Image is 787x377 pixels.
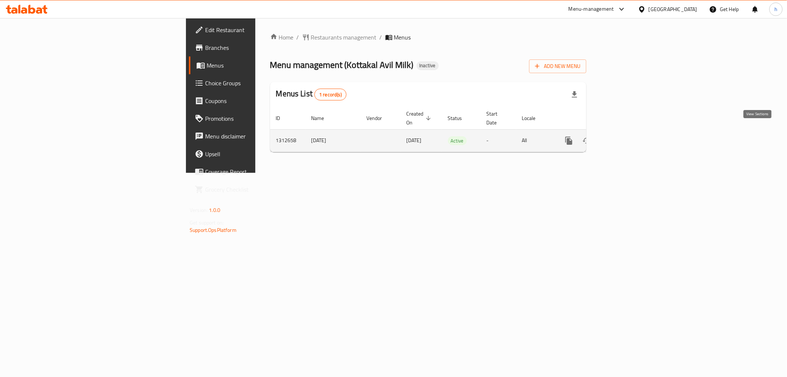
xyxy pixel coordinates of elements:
[535,62,580,71] span: Add New Menu
[487,109,507,127] span: Start Date
[205,185,311,194] span: Grocery Checklist
[270,56,414,73] span: Menu management ( Kottakal Avil Milk )
[516,129,554,152] td: All
[190,205,208,215] span: Version:
[569,5,614,14] div: Menu-management
[380,33,382,42] li: /
[315,91,346,98] span: 1 record(s)
[407,136,422,145] span: [DATE]
[205,150,311,158] span: Upsell
[560,132,578,150] button: more
[554,107,637,130] th: Actions
[481,129,516,152] td: -
[367,114,392,123] span: Vendor
[205,114,311,123] span: Promotions
[189,74,317,92] a: Choice Groups
[448,136,467,145] div: Active
[205,167,311,176] span: Coverage Report
[189,110,317,127] a: Promotions
[417,61,439,70] div: Inactive
[311,114,334,123] span: Name
[407,109,433,127] span: Created On
[209,205,220,215] span: 1.0.0
[207,61,311,70] span: Menus
[529,59,586,73] button: Add New Menu
[205,96,311,105] span: Coupons
[448,114,472,123] span: Status
[189,127,317,145] a: Menu disclaimer
[306,129,361,152] td: [DATE]
[189,163,317,181] a: Coverage Report
[311,33,377,42] span: Restaurants management
[189,56,317,74] a: Menus
[190,218,224,227] span: Get support on:
[302,33,377,42] a: Restaurants management
[314,89,346,100] div: Total records count
[189,39,317,56] a: Branches
[205,25,311,34] span: Edit Restaurant
[190,225,237,235] a: Support.OpsPlatform
[205,43,311,52] span: Branches
[205,132,311,141] span: Menu disclaimer
[270,33,586,42] nav: breadcrumb
[578,132,596,150] button: Change Status
[205,79,311,88] span: Choice Groups
[522,114,545,123] span: Locale
[276,88,346,100] h2: Menus List
[394,33,411,42] span: Menus
[774,5,777,13] span: h
[270,107,637,152] table: enhanced table
[417,62,439,69] span: Inactive
[448,137,467,145] span: Active
[189,181,317,198] a: Grocery Checklist
[276,114,290,123] span: ID
[189,21,317,39] a: Edit Restaurant
[566,86,583,103] div: Export file
[189,92,317,110] a: Coupons
[189,145,317,163] a: Upsell
[649,5,697,13] div: [GEOGRAPHIC_DATA]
